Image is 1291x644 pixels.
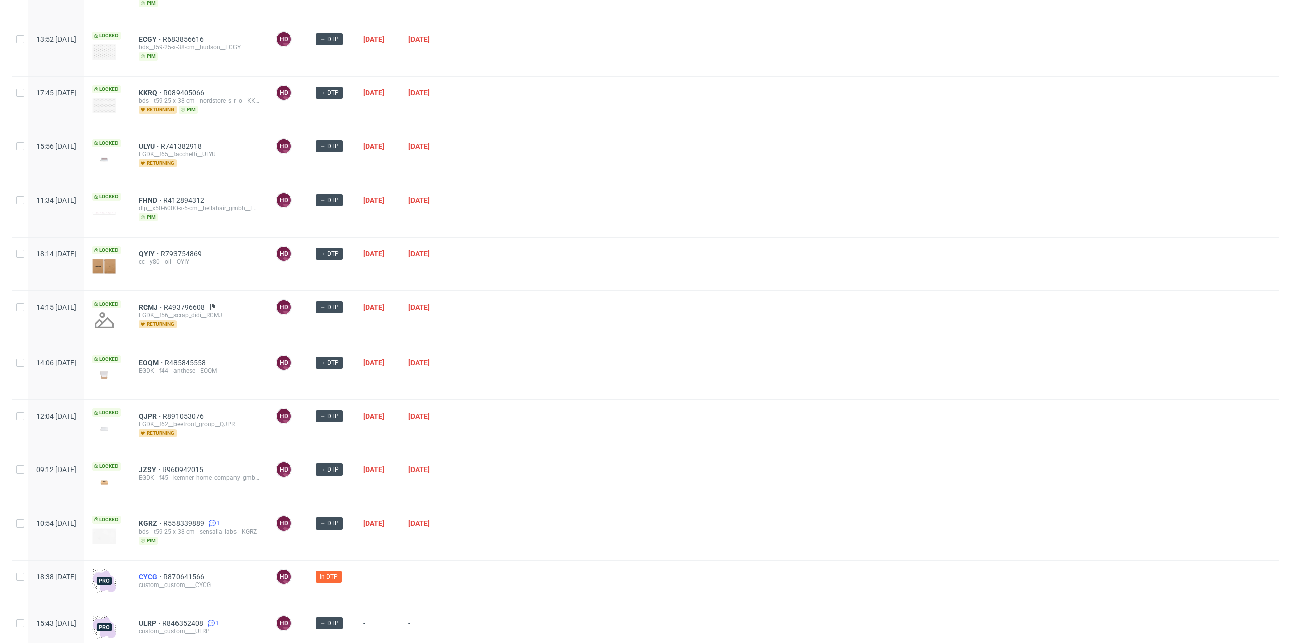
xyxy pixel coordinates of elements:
figcaption: HD [277,616,291,630]
a: R412894312 [163,196,206,204]
span: [DATE] [408,465,430,474]
span: [DATE] [363,250,384,258]
span: → DTP [320,142,339,151]
a: R089405066 [163,89,206,97]
span: Locked [92,355,121,363]
a: QYIY [139,250,161,258]
a: R493796608 [164,303,207,311]
figcaption: HD [277,86,291,100]
a: RCMJ [139,303,164,311]
a: R960942015 [162,465,205,474]
a: 1 [206,519,220,528]
img: pro-icon.017ec5509f39f3e742e3.png [92,615,116,639]
img: version_two_editor_design [92,476,116,489]
a: R870641566 [163,573,206,581]
span: returning [139,106,177,114]
span: Locked [92,300,121,308]
span: → DTP [320,88,339,97]
a: R485845558 [165,359,208,367]
span: [DATE] [363,196,384,204]
span: Locked [92,32,121,40]
span: → DTP [320,619,339,628]
span: Locked [92,193,121,201]
span: → DTP [320,303,339,312]
span: [DATE] [363,89,384,97]
div: EGDK__f65__facchetti__ULYU [139,150,260,158]
span: [DATE] [363,465,384,474]
span: returning [139,429,177,437]
span: Locked [92,246,121,254]
a: ULRP [139,619,162,627]
span: [DATE] [363,359,384,367]
figcaption: HD [277,247,291,261]
span: → DTP [320,358,339,367]
figcaption: HD [277,516,291,531]
img: version_two_editor_design [92,211,116,215]
div: bds__t59-25-x-38-cm__hudson__ECGY [139,43,260,51]
img: version_two_editor_design [92,152,116,166]
span: returning [139,320,177,328]
span: 14:06 [DATE] [36,359,76,367]
div: dlp__x50-6000-x-5-cm__bellahair_gmbh__FHND [139,204,260,212]
img: version_two_editor_design.png [92,422,116,436]
span: [DATE] [408,303,430,311]
span: 1 [216,619,219,627]
span: 09:12 [DATE] [36,465,76,474]
span: pim [179,106,198,114]
span: [DATE] [408,359,430,367]
span: → DTP [320,412,339,421]
span: Locked [92,516,121,524]
div: EGDK__f62__beetroot_group__QJPR [139,420,260,428]
a: R741382918 [161,142,204,150]
a: R793754869 [161,250,204,258]
span: - [408,619,445,641]
span: 10:54 [DATE] [36,519,76,528]
img: version_two_editor_design [92,528,116,544]
a: ECGY [139,35,163,43]
img: no_design.png [92,308,116,332]
span: - [363,619,392,641]
span: → DTP [320,465,339,474]
span: [DATE] [408,412,430,420]
a: JZSY [139,465,162,474]
span: pim [139,52,158,61]
span: 18:14 [DATE] [36,250,76,258]
div: EGDK__f56__scrap_didi__RCMJ [139,311,260,319]
figcaption: HD [277,462,291,477]
span: [DATE] [363,142,384,150]
div: EGDK__f45__kemner_home_company_gmbh_co_kg__JZSY [139,474,260,482]
span: 12:04 [DATE] [36,412,76,420]
a: R558339889 [163,519,206,528]
span: 15:56 [DATE] [36,142,76,150]
span: 18:38 [DATE] [36,573,76,581]
span: [DATE] [408,89,430,97]
figcaption: HD [277,570,291,584]
span: In DTP [320,572,338,581]
a: R683856616 [163,35,206,43]
span: [DATE] [408,250,430,258]
a: KKRQ [139,89,163,97]
span: KGRZ [139,519,163,528]
a: R846352408 [162,619,205,627]
span: → DTP [320,519,339,528]
a: CYCG [139,573,163,581]
a: ULYU [139,142,161,150]
span: [DATE] [408,519,430,528]
div: bds__t59-25-x-38-cm__nordstore_s_r_o__KKRQ [139,97,260,105]
span: → DTP [320,196,339,205]
span: Locked [92,462,121,471]
span: [DATE] [408,196,430,204]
